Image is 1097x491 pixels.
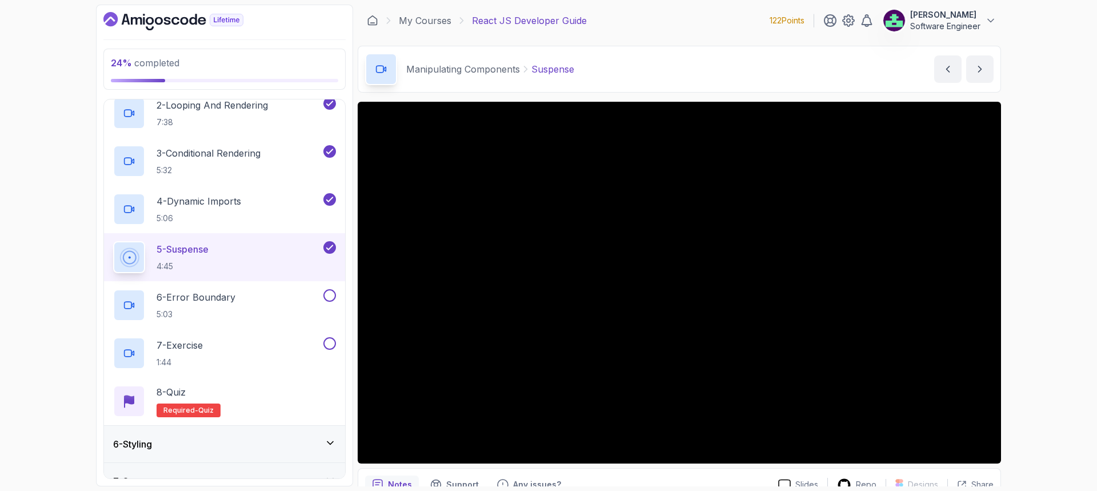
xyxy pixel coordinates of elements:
[113,97,336,129] button: 2-Looping And Rendering7:38
[157,117,268,128] p: 7:38
[157,357,203,368] p: 1:44
[883,9,996,32] button: user profile image[PERSON_NAME]Software Engineer
[113,385,336,417] button: 8-QuizRequired-quiz
[157,194,241,208] p: 4 - Dynamic Imports
[769,479,827,491] a: Slides
[446,479,479,490] p: Support
[157,309,235,320] p: 5:03
[157,165,261,176] p: 5:32
[113,474,145,488] h3: 7 - State
[104,426,345,462] button: 6-Styling
[113,337,336,369] button: 7-Exercise1:44
[163,406,198,415] span: Required-
[198,406,214,415] span: quiz
[103,12,270,30] a: Dashboard
[157,98,268,112] p: 2 - Looping And Rendering
[111,57,132,69] span: 24 %
[157,213,241,224] p: 5:06
[910,9,980,21] p: [PERSON_NAME]
[399,14,451,27] a: My Courses
[157,242,209,256] p: 5 - Suspense
[472,14,587,27] p: React JS Developer Guide
[358,102,1001,464] iframe: 5 - Suspense
[388,479,412,490] p: Notes
[910,21,980,32] p: Software Engineer
[113,145,336,177] button: 3-Conditional Rendering5:32
[947,479,994,490] button: Share
[113,241,336,273] button: 5-Suspense4:45
[157,290,235,304] p: 6 - Error Boundary
[157,385,186,399] p: 8 - Quiz
[531,62,574,76] p: Suspense
[513,479,561,490] p: Any issues?
[856,479,876,490] p: Repo
[971,479,994,490] p: Share
[113,289,336,321] button: 6-Error Boundary5:03
[157,338,203,352] p: 7 - Exercise
[908,479,938,490] p: Designs
[113,193,336,225] button: 4-Dynamic Imports5:06
[406,62,520,76] p: Manipulating Components
[934,55,962,83] button: previous content
[157,146,261,160] p: 3 - Conditional Rendering
[770,15,804,26] p: 122 Points
[111,57,179,69] span: completed
[113,437,152,451] h3: 6 - Styling
[157,261,209,272] p: 4:45
[367,15,378,26] a: Dashboard
[795,479,818,490] p: Slides
[966,55,994,83] button: next content
[883,10,905,31] img: user profile image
